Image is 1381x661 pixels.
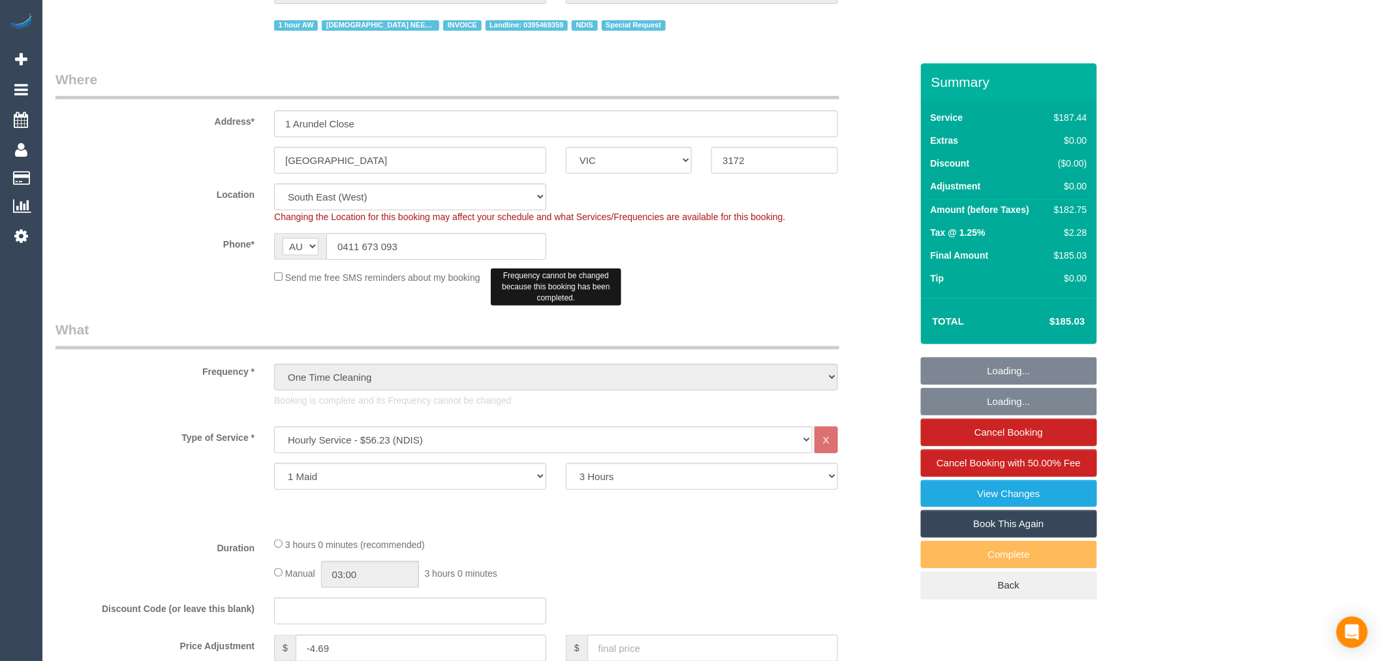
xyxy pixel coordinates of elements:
[602,20,666,31] span: Special Request
[931,226,985,239] label: Tax @ 1.25%
[322,20,439,31] span: [DEMOGRAPHIC_DATA] NEEDED
[46,635,264,653] label: Price Adjustment
[921,419,1097,446] a: Cancel Booking
[46,598,264,615] label: Discount Code (or leave this blank)
[937,457,1081,468] span: Cancel Booking with 50.00% Fee
[931,134,959,147] label: Extras
[931,111,963,124] label: Service
[491,268,621,306] div: Frequency cannot be changed because this booking has been completed.
[46,427,264,444] label: Type of Service *
[1337,617,1368,648] div: Open Intercom Messenger
[1049,249,1087,262] div: $185.03
[1049,180,1087,193] div: $0.00
[285,568,315,579] span: Manual
[55,320,839,349] legend: What
[931,180,981,193] label: Adjustment
[46,361,264,378] label: Frequency *
[46,233,264,251] label: Phone*
[1049,157,1087,170] div: ($0.00)
[711,147,837,174] input: Post Code*
[931,157,970,170] label: Discount
[921,572,1097,599] a: Back
[285,272,480,283] span: Send me free SMS reminders about my booking
[931,74,1091,89] h3: Summary
[8,13,34,31] img: Automaid Logo
[931,272,944,285] label: Tip
[933,315,965,327] strong: Total
[1010,316,1085,327] h4: $185.03
[572,20,597,31] span: NDIS
[274,212,785,222] span: Changing the Location for this booking may affect your schedule and what Services/Frequencies are...
[46,110,264,128] label: Address*
[326,233,546,260] input: Phone*
[274,147,546,174] input: Suburb*
[931,249,989,262] label: Final Amount
[921,449,1097,477] a: Cancel Booking with 50.00% Fee
[46,184,264,201] label: Location
[1049,134,1087,147] div: $0.00
[1049,226,1087,239] div: $2.28
[1049,203,1087,216] div: $182.75
[921,480,1097,508] a: View Changes
[921,510,1097,538] a: Book This Again
[425,568,497,579] span: 3 hours 0 minutes
[274,20,318,31] span: 1 hour AW
[274,394,838,407] p: Booking is complete and its Frequency cannot be changed
[486,20,568,31] span: Landline: 0395469359
[285,540,425,550] span: 3 hours 0 minutes (recommended)
[931,203,1029,216] label: Amount (before Taxes)
[55,70,839,99] legend: Where
[1049,272,1087,285] div: $0.00
[46,537,264,555] label: Duration
[1049,111,1087,124] div: $187.44
[443,20,481,31] span: INVOICE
